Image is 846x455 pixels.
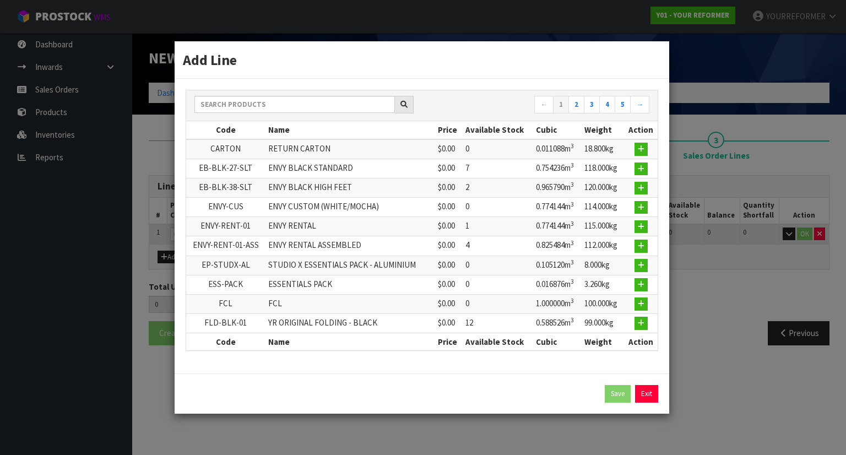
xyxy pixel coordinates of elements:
td: 0.016876m [533,275,581,294]
td: 4 [463,236,533,256]
input: Search products [194,96,395,113]
td: STUDIO X ESSENTIALS PACK - ALUMINIUM [265,256,435,275]
td: ESSENTIALS PACK [265,275,435,294]
td: 0 [463,275,533,294]
td: $0.00 [435,159,463,178]
th: Price [435,333,463,350]
td: $0.00 [435,256,463,275]
th: Weight [582,121,625,139]
td: 1.000000m [533,294,581,313]
td: 18.800kg [582,139,625,159]
sup: 3 [571,316,574,324]
td: 118.000kg [582,159,625,178]
a: 5 [615,96,631,113]
h3: Add Line [183,50,661,70]
th: Price [435,121,463,139]
td: 1 [463,217,533,236]
td: 0.588526m [533,313,581,333]
td: $0.00 [435,313,463,333]
td: 99.000kg [582,313,625,333]
a: 1 [553,96,569,113]
td: 12 [463,313,533,333]
button: Save [605,385,631,403]
td: 3.260kg [582,275,625,294]
sup: 3 [571,181,574,188]
a: ← [534,96,554,113]
td: 0.825484m [533,236,581,256]
td: $0.00 [435,198,463,217]
td: 115.000kg [582,217,625,236]
td: 0.754236m [533,159,581,178]
th: Cubic [533,333,581,350]
td: 0 [463,139,533,159]
td: ENVY RENTAL ASSEMBLED [265,236,435,256]
td: 100.000kg [582,294,625,313]
th: Code [186,333,265,350]
td: EB-BLK-38-SLT [186,178,265,198]
td: ENVY BLACK HIGH FEET [265,178,435,198]
td: FLD-BLK-01 [186,313,265,333]
td: 114.000kg [582,198,625,217]
sup: 3 [571,220,574,227]
td: $0.00 [435,236,463,256]
th: Code [186,121,265,139]
td: 0 [463,294,533,313]
sup: 3 [571,297,574,305]
td: ENVY BLACK STANDARD [265,159,435,178]
td: $0.00 [435,275,463,294]
td: FCL [186,294,265,313]
td: 0.011088m [533,139,581,159]
a: Exit [635,385,658,403]
th: Weight [582,333,625,350]
td: CARTON [186,139,265,159]
sup: 3 [571,201,574,208]
td: $0.00 [435,217,463,236]
td: EP-STUDX-AL [186,256,265,275]
a: 2 [568,96,584,113]
td: 0.774144m [533,217,581,236]
td: ENVY-RENT-01 [186,217,265,236]
a: → [630,96,649,113]
sup: 3 [571,278,574,285]
th: Name [265,121,435,139]
td: ENVY RENTAL [265,217,435,236]
td: RETURN CARTON [265,139,435,159]
th: Available Stock [463,333,533,350]
td: 8.000kg [582,256,625,275]
sup: 3 [571,161,574,169]
th: Cubic [533,121,581,139]
sup: 3 [571,142,574,150]
sup: 3 [571,239,574,247]
td: ENVY-CUS [186,198,265,217]
td: EB-BLK-27-SLT [186,159,265,178]
td: 0.105120m [533,256,581,275]
a: 4 [599,96,615,113]
td: 0.774144m [533,198,581,217]
td: 0 [463,256,533,275]
td: $0.00 [435,139,463,159]
td: ENVY CUSTOM (WHITE/MOCHA) [265,198,435,217]
td: FCL [265,294,435,313]
td: 120.000kg [582,178,625,198]
a: 3 [584,96,600,113]
td: $0.00 [435,178,463,198]
th: Action [624,333,658,350]
td: 0.965790m [533,178,581,198]
nav: Page navigation [430,96,649,115]
td: ESS-PACK [186,275,265,294]
th: Name [265,333,435,350]
th: Available Stock [463,121,533,139]
td: 112.000kg [582,236,625,256]
td: YR ORIGINAL FOLDING - BLACK [265,313,435,333]
sup: 3 [571,258,574,266]
th: Action [624,121,658,139]
td: ENVY-RENT-01-ASS [186,236,265,256]
td: 2 [463,178,533,198]
td: 7 [463,159,533,178]
td: 0 [463,198,533,217]
td: $0.00 [435,294,463,313]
